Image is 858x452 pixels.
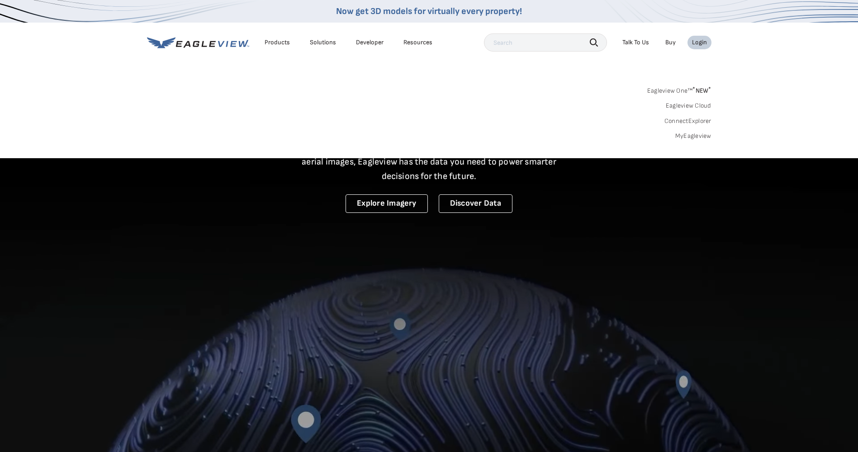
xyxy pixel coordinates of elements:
[291,140,568,184] p: A new era starts here. Built on more than 3.5 billion high-resolution aerial images, Eagleview ha...
[622,38,649,47] div: Talk To Us
[666,102,711,110] a: Eagleview Cloud
[675,132,711,140] a: MyEagleview
[403,38,432,47] div: Resources
[692,38,707,47] div: Login
[484,33,607,52] input: Search
[310,38,336,47] div: Solutions
[664,117,711,125] a: ConnectExplorer
[692,87,711,94] span: NEW
[647,84,711,94] a: Eagleview One™*NEW*
[665,38,676,47] a: Buy
[265,38,290,47] div: Products
[356,38,384,47] a: Developer
[439,194,512,213] a: Discover Data
[336,6,522,17] a: Now get 3D models for virtually every property!
[346,194,428,213] a: Explore Imagery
